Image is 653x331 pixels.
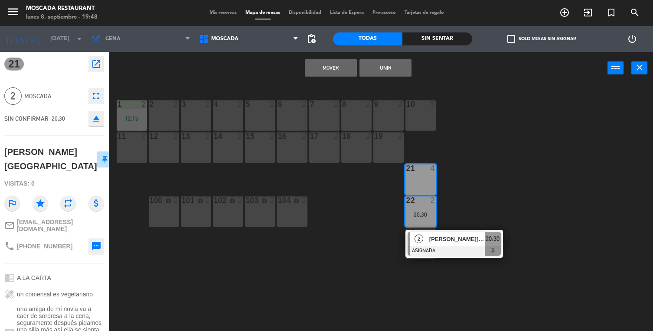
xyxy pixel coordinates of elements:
[4,220,15,231] i: mail_outline
[270,100,275,108] div: 2
[400,10,448,15] span: Tarjetas de regalo
[165,196,172,204] i: lock
[559,7,570,18] i: add_circle_outline
[206,132,211,140] div: 2
[4,196,20,211] i: outlined_flag
[284,10,326,15] span: Disponibilidad
[333,32,402,45] div: Todas
[429,235,485,244] span: [PERSON_NAME][GEOGRAPHIC_DATA]
[326,10,368,15] span: Lista de Espera
[334,100,339,108] div: 2
[52,115,65,122] span: 20:30
[118,100,118,108] div: 1
[430,164,435,172] div: 4
[398,132,403,140] div: 2
[7,5,20,21] button: menu
[359,59,411,77] button: Unir
[150,100,150,108] div: 2
[4,145,97,173] div: [PERSON_NAME][GEOGRAPHIC_DATA]
[88,56,104,72] button: open_in_new
[17,219,104,232] span: [EMAIL_ADDRESS][DOMAIN_NAME]
[211,36,238,42] span: Moscada
[238,100,243,108] div: 2
[4,289,15,299] i: healing
[366,132,371,140] div: 2
[238,132,243,140] div: 2
[4,273,15,283] i: chrome_reader_mode
[270,196,275,204] div: 2
[173,132,179,140] div: 2
[507,35,576,43] label: Solo mesas sin asignar
[173,196,179,204] div: 2
[17,243,72,250] span: [PHONE_NUMBER]
[150,196,150,204] div: 100
[415,235,423,243] span: 2
[17,291,93,298] span: un comensal es vegetariano
[627,34,637,44] i: power_settings_new
[24,91,84,101] span: Moscada
[261,196,268,204] i: lock
[631,61,647,74] button: close
[607,61,624,74] button: power_input
[238,196,243,204] div: 2
[60,196,76,211] i: repeat
[229,196,236,204] i: lock
[293,196,300,204] i: lock
[634,62,645,73] i: close
[26,4,98,13] div: Moscada Restaurant
[17,274,51,281] span: A LA CARTA
[88,196,104,211] i: attach_money
[270,132,275,140] div: 2
[4,219,104,232] a: mail_outline[EMAIL_ADDRESS][DOMAIN_NAME]
[118,132,118,140] div: 11
[430,228,435,236] div: 4
[173,100,179,108] div: 2
[206,100,211,108] div: 2
[302,196,307,204] div: 2
[305,59,357,77] button: Mover
[117,116,147,122] div: 12:15
[150,132,150,140] div: 12
[507,35,515,43] span: check_box_outline_blank
[368,10,400,15] span: Pre-acceso
[33,196,48,211] i: star
[88,88,104,104] button: fullscreen
[4,58,24,71] span: 21
[486,234,500,244] span: 20:30
[105,36,121,42] span: Cena
[334,132,339,140] div: 2
[91,241,101,251] i: sms
[302,132,307,140] div: 2
[197,196,204,204] i: lock
[366,100,371,108] div: 2
[4,241,15,251] i: phone
[402,32,472,45] div: Sin sentar
[88,111,104,126] button: eject
[583,7,593,18] i: exit_to_app
[141,100,147,108] div: 2
[4,176,104,191] div: Visitas: 0
[430,100,435,108] div: 5
[4,87,22,105] span: 2
[74,34,85,44] i: arrow_drop_down
[205,10,241,15] span: Mis reservas
[405,212,436,218] div: 20:30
